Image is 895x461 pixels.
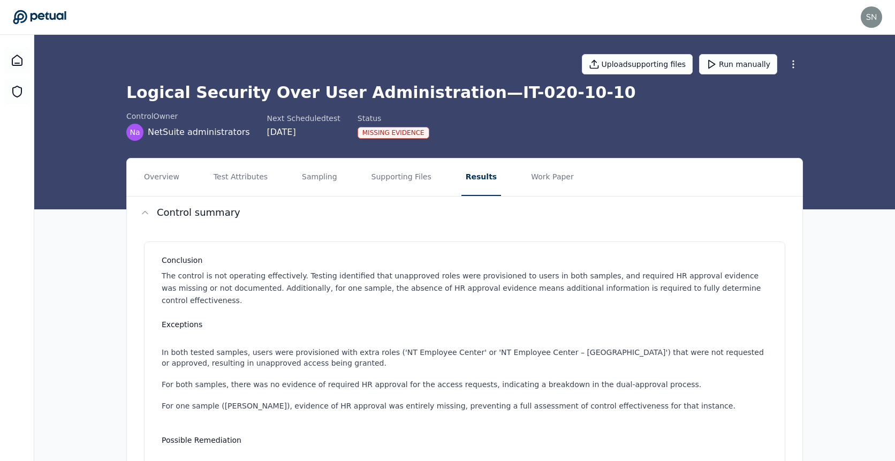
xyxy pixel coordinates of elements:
button: Test Attributes [209,158,272,196]
img: snir+workday@petual.ai [861,6,882,28]
button: Control summary [127,197,802,229]
a: Go to Dashboard [13,10,66,25]
li: In both tested samples, users were provisioned with extra roles ('NT Employee Center' or 'NT Empl... [162,347,772,368]
span: NetSuite administrators [148,126,250,139]
p: The control is not operating effectively. Testing identified that unapproved roles were provision... [162,270,772,306]
h1: Logical Security Over User Administration — IT-020-10-10 [126,83,803,102]
button: Work Paper [527,158,578,196]
h3: Conclusion [162,255,772,266]
li: For both samples, there was no evidence of required HR approval for the access requests, indicati... [162,379,772,390]
div: [DATE] [267,126,340,139]
nav: Tabs [127,158,802,196]
div: Next Scheduled test [267,113,340,124]
button: Uploadsupporting files [582,54,693,74]
button: Overview [140,158,184,196]
button: Results [461,158,501,196]
div: Status [358,113,429,124]
div: Missing Evidence [358,127,429,139]
div: control Owner [126,111,250,122]
li: For one sample ([PERSON_NAME]), evidence of HR approval was entirely missing, preventing a full a... [162,400,772,411]
h3: Possible Remediation [162,435,772,445]
button: Sampling [298,158,342,196]
button: Supporting Files [367,158,436,196]
button: Run manually [699,54,777,74]
a: SOC [4,79,30,104]
button: More Options [784,55,803,74]
span: Na [130,127,140,138]
h2: Control summary [157,205,240,220]
a: Dashboard [4,48,30,73]
h3: Exceptions [162,319,772,330]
